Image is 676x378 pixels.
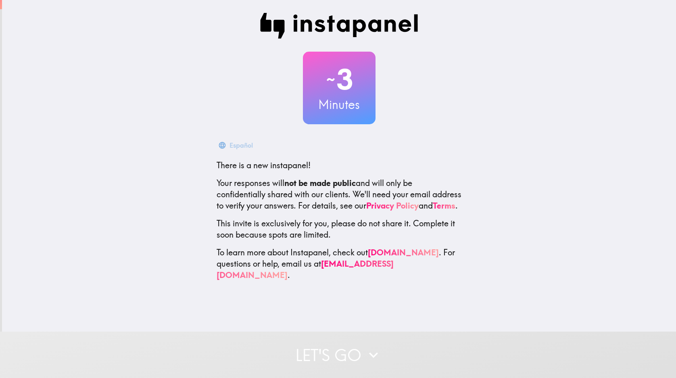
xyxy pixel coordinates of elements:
[284,178,356,188] b: not be made public
[433,200,455,211] a: Terms
[260,13,418,39] img: Instapanel
[217,137,256,153] button: Español
[303,96,376,113] h3: Minutes
[217,259,394,280] a: [EMAIL_ADDRESS][DOMAIN_NAME]
[325,67,336,92] span: ~
[217,218,462,240] p: This invite is exclusively for you, please do not share it. Complete it soon because spots are li...
[217,178,462,211] p: Your responses will and will only be confidentially shared with our clients. We'll need your emai...
[368,247,439,257] a: [DOMAIN_NAME]
[217,247,462,281] p: To learn more about Instapanel, check out . For questions or help, email us at .
[366,200,419,211] a: Privacy Policy
[230,140,253,151] div: Español
[217,160,311,170] span: There is a new instapanel!
[303,63,376,96] h2: 3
